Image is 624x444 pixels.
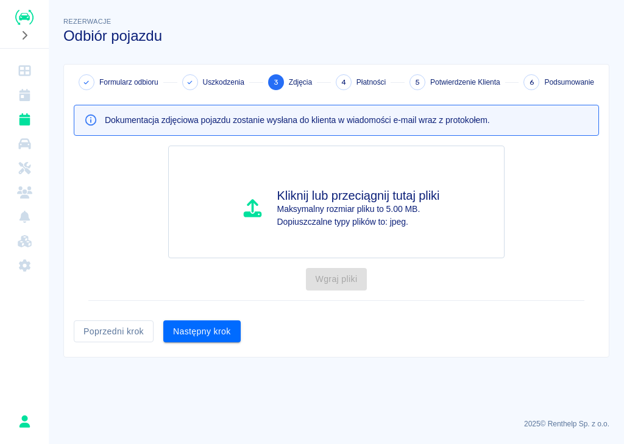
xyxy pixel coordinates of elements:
a: Flota [5,132,44,156]
span: Rezerwacje [63,18,111,25]
span: 3 [274,76,278,89]
span: Potwierdzenie Klienta [430,77,500,88]
a: Ustawienia [5,253,44,278]
span: 6 [530,76,534,89]
p: Maksymalny rozmiar pliku to 5.00 MB. [277,203,440,216]
span: Płatności [356,77,386,88]
button: Patryk Bąk [12,409,37,434]
img: Renthelp [15,10,34,25]
span: 5 [415,76,420,89]
a: Powiadomienia [5,205,44,229]
a: Serwisy [5,156,44,180]
p: 2025 © Renthelp Sp. z o.o. [63,418,609,429]
span: 4 [341,76,346,89]
h4: Kliknij lub przeciągnij tutaj pliki [277,188,440,203]
span: Uszkodzenia [203,77,244,88]
span: Podsumowanie [544,77,594,88]
h3: Odbiór pojazdu [63,27,609,44]
button: Rozwiń nawigację [15,27,34,43]
p: Dokumentacja zdjęciowa pojazdu zostanie wysłana do klienta w wiadomości e-mail wraz z protokołem. [105,114,490,127]
a: Klienci [5,180,44,205]
button: Poprzedni krok [74,320,154,343]
a: Widget WWW [5,229,44,253]
a: Dashboard [5,58,44,83]
a: Kalendarz [5,83,44,107]
span: Formularz odbioru [99,77,158,88]
p: Dopiuszczalne typy plików to: jpeg. [277,216,440,228]
a: Rezerwacje [5,107,44,132]
span: Zdjęcia [289,77,312,88]
button: Następny krok [163,320,241,343]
